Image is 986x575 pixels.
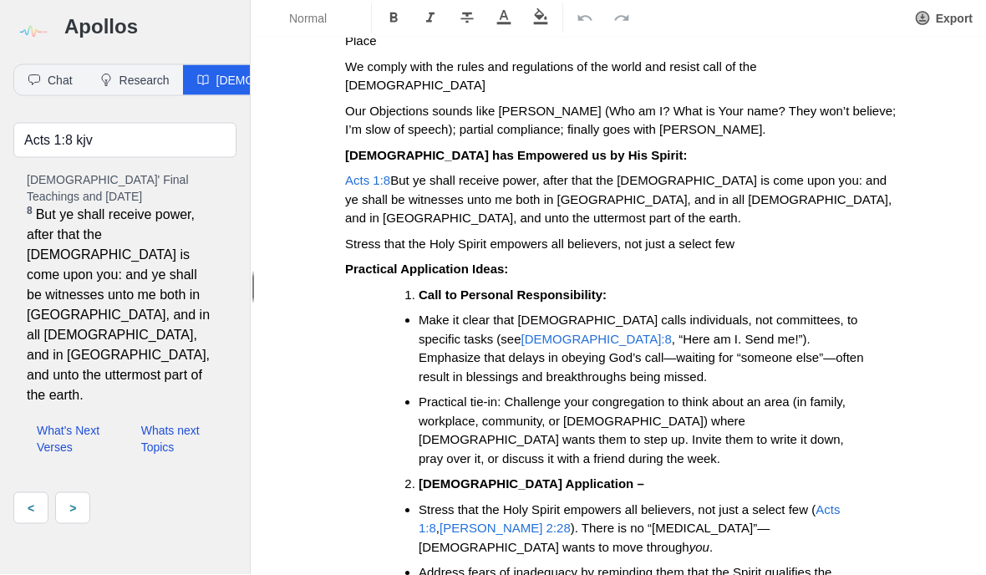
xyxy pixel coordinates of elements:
[345,104,899,138] span: Our Objections sounds like [PERSON_NAME] (Who am I? What is Your name? They won’t believe; I’m sl...
[902,491,966,555] iframe: Drift Widget Chat Controller
[13,492,48,524] a: <
[419,395,849,466] span: Practical tie-in: Challenge your congregation to think about an area (in family, workplace, commu...
[419,333,867,384] span: , “Here am I. Send me!”). Emphasize that delays in obeying God’s call—waiting for “someone else”—...
[27,419,125,459] button: What's Next Verses
[13,123,236,158] input: e.g. (Mark 1:3-16)
[13,13,51,51] img: logo
[27,205,215,405] span: But ye shall receive power, after that the [DEMOGRAPHIC_DATA] is come upon you: and ye shall be w...
[345,174,390,188] a: Acts 1:8
[131,419,223,459] button: Whats next Topics
[419,522,770,555] span: ). There is no “[MEDICAL_DATA]”—[DEMOGRAPHIC_DATA] wants to move through
[183,65,361,95] button: [DEMOGRAPHIC_DATA]
[449,3,485,33] button: Format Strikethrough
[375,3,412,33] button: Format Bold
[440,522,571,536] a: [PERSON_NAME] 2:28
[27,205,33,216] sup: 8
[345,237,734,252] span: Stress that the Holy Spirit empowers all believers, not just a select few
[412,3,449,33] button: Format Italics
[259,3,368,33] button: Formatting Options
[289,10,348,27] span: Normal
[419,313,861,347] span: Make it clear that [DEMOGRAPHIC_DATA] calls individuals, not committees, to specific tasks (see
[345,174,895,226] span: But ye shall receive power, after that the [DEMOGRAPHIC_DATA] is come upon you: and ye shall be w...
[419,288,607,303] strong: Call to Personal Responsibility:
[345,149,688,163] strong: [DEMOGRAPHIC_DATA] has Empowered us by His Spirit:
[27,171,223,205] p: [DEMOGRAPHIC_DATA]' Final Teachings and [DATE]
[436,522,440,536] span: ,
[521,333,672,347] a: [DEMOGRAPHIC_DATA]:8
[64,13,236,40] h3: Apollos
[709,541,713,555] span: .
[689,541,709,555] em: you
[14,65,86,95] button: Chat
[419,477,644,491] strong: [DEMOGRAPHIC_DATA] Application –
[55,492,90,524] a: >
[345,60,760,94] span: We comply with the rules and regulations of the world and resist call of the [DEMOGRAPHIC_DATA]
[86,65,183,95] button: Research
[904,3,983,33] button: Export
[419,503,816,517] span: Stress that the Holy Spirit empowers all believers, not just a select few (
[345,262,508,277] strong: Practical Application Ideas:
